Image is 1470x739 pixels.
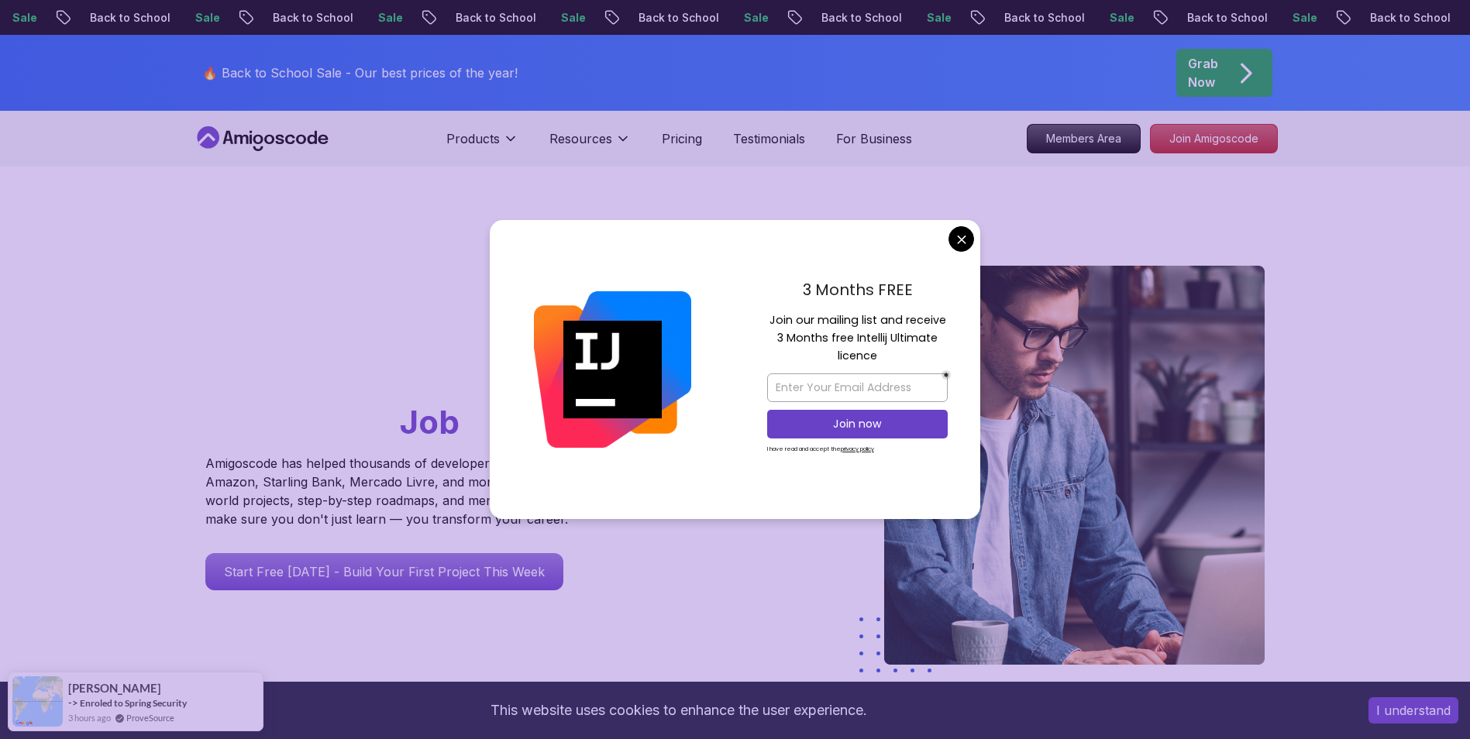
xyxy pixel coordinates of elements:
[80,697,187,709] a: Enroled to Spring Security
[1028,125,1140,153] p: Members Area
[205,454,577,528] p: Amigoscode has helped thousands of developers land roles at Amazon, Starling Bank, Mercado Livre,...
[914,10,964,26] p: Sale
[446,129,500,148] p: Products
[205,266,632,445] h1: Go From Learning to Hired: Master Java, Spring Boot & Cloud Skills That Get You the
[549,10,598,26] p: Sale
[733,129,805,148] a: Testimonials
[809,10,914,26] p: Back to School
[1175,10,1280,26] p: Back to School
[68,711,111,724] span: 3 hours ago
[12,676,63,727] img: provesource social proof notification image
[126,711,174,724] a: ProveSource
[77,10,183,26] p: Back to School
[202,64,518,82] p: 🔥 Back to School Sale - Our best prices of the year!
[1097,10,1147,26] p: Sale
[366,10,415,26] p: Sale
[1151,125,1277,153] p: Join Amigoscode
[400,402,460,442] span: Job
[549,129,612,148] p: Resources
[68,696,78,709] span: ->
[205,553,563,590] a: Start Free [DATE] - Build Your First Project This Week
[446,129,518,160] button: Products
[626,10,732,26] p: Back to School
[884,266,1265,665] img: hero
[836,129,912,148] a: For Business
[549,129,631,160] button: Resources
[1188,54,1218,91] p: Grab Now
[68,682,161,695] span: [PERSON_NAME]
[732,10,781,26] p: Sale
[260,10,366,26] p: Back to School
[1027,124,1141,153] a: Members Area
[1280,10,1330,26] p: Sale
[1358,10,1463,26] p: Back to School
[1368,697,1458,724] button: Accept cookies
[992,10,1097,26] p: Back to School
[12,693,1345,727] div: This website uses cookies to enhance the user experience.
[662,129,702,148] a: Pricing
[443,10,549,26] p: Back to School
[1150,124,1278,153] a: Join Amigoscode
[183,10,232,26] p: Sale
